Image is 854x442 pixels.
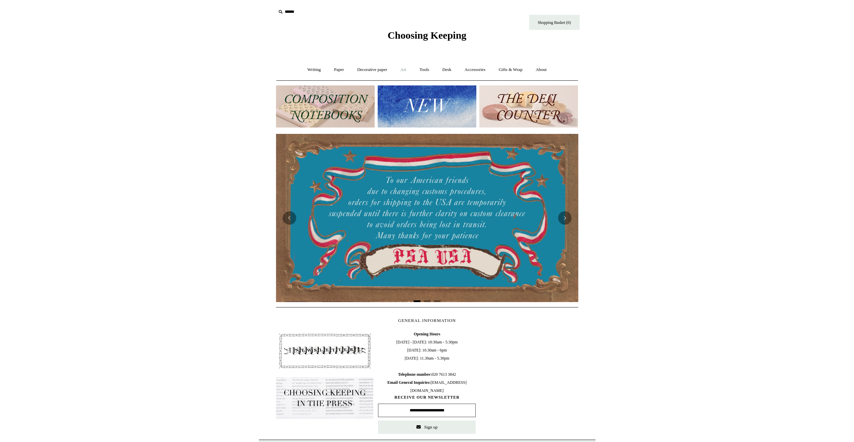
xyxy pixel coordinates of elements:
[276,330,374,372] img: pf-4db91bb9--1305-Newsletter-Button_1200x.jpg
[480,330,578,431] iframe: google_map
[414,300,420,302] button: Page 1
[458,61,491,79] a: Accessories
[398,372,432,377] b: Telephone number
[387,35,466,40] a: Choosing Keeping
[378,85,476,127] img: New.jpg__PID:f73bdf93-380a-4a35-bcfe-7823039498e1
[276,377,374,419] img: pf-635a2b01-aa89-4342-bbcd-4371b60f588c--In-the-press-Button_1200x.jpg
[387,380,431,385] b: Email General Inquiries:
[351,61,393,79] a: Decorative paper
[395,61,412,79] a: Art
[479,85,578,127] img: The Deli Counter
[398,318,456,323] span: GENERAL INFORMATION
[424,425,438,430] span: Sign up
[378,330,476,395] span: [DATE] - [DATE]: 10:30am - 5:30pm [DATE]: 10.30am - 6pm [DATE]: 11.30am - 5.30pm 020 7613 3842
[413,61,435,79] a: Tools
[301,61,327,79] a: Writing
[414,332,440,336] b: Opening Hours
[558,211,572,225] button: Next
[378,420,476,434] button: Sign up
[492,61,528,79] a: Gifts & Wrap
[276,85,375,127] img: 202302 Composition ledgers.jpg__PID:69722ee6-fa44-49dd-a067-31375e5d54ec
[434,300,441,302] button: Page 3
[276,134,578,302] img: USA PSA .jpg__PID:33428022-6587-48b7-8b57-d7eefc91f15a
[387,30,466,41] span: Choosing Keeping
[387,380,467,393] span: [EMAIL_ADDRESS][DOMAIN_NAME]
[283,211,296,225] button: Previous
[328,61,350,79] a: Paper
[424,300,431,302] button: Page 2
[530,61,553,79] a: About
[378,395,476,400] span: RECEIVE OUR NEWSLETTER
[430,372,432,377] b: :
[529,15,580,30] a: Shopping Basket (0)
[436,61,457,79] a: Desk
